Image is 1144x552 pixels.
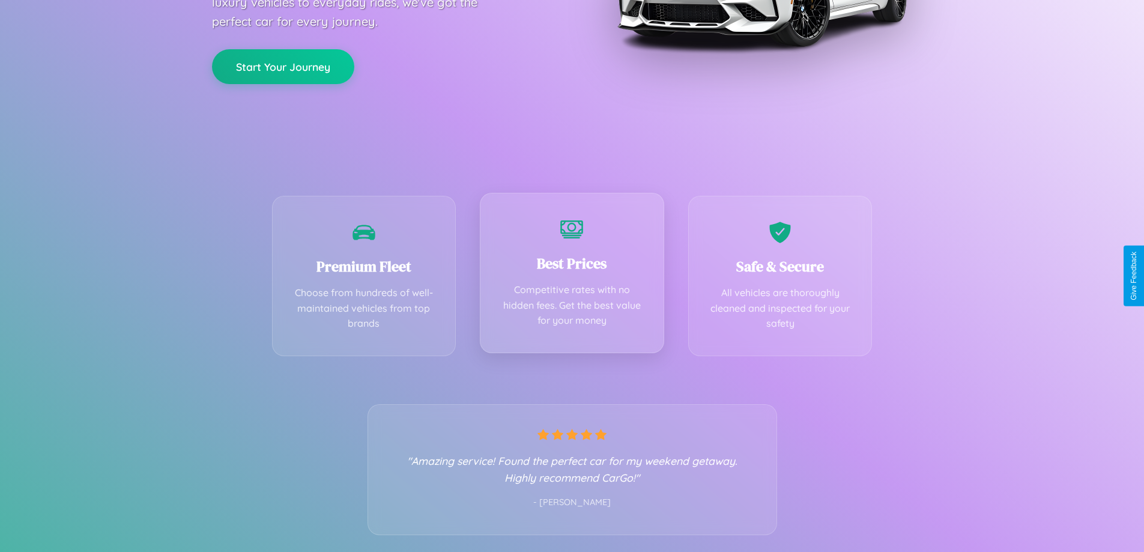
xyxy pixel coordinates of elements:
p: All vehicles are thoroughly cleaned and inspected for your safety [707,285,854,332]
div: Give Feedback [1130,252,1138,300]
h3: Best Prices [498,253,646,273]
p: "Amazing service! Found the perfect car for my weekend getaway. Highly recommend CarGo!" [392,452,752,486]
button: Start Your Journey [212,49,354,84]
p: Competitive rates with no hidden fees. Get the best value for your money [498,282,646,329]
h3: Premium Fleet [291,256,438,276]
p: - [PERSON_NAME] [392,495,752,511]
p: Choose from hundreds of well-maintained vehicles from top brands [291,285,438,332]
h3: Safe & Secure [707,256,854,276]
